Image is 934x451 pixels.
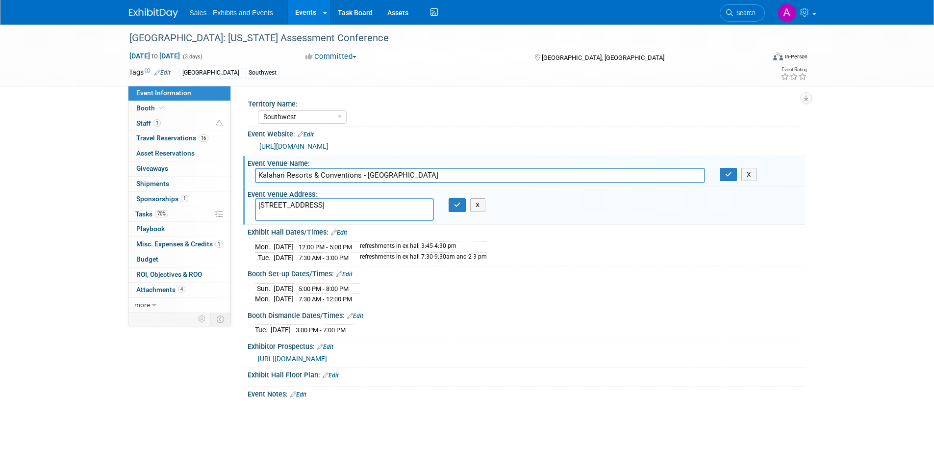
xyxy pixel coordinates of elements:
[136,286,185,293] span: Attachments
[354,241,487,252] td: refreshments in ex hall 3:45-4:30 pm
[136,149,195,157] span: Asset Reservations
[248,127,806,139] div: Event Website:
[347,313,363,319] a: Edit
[274,294,294,304] td: [DATE]
[179,68,242,78] div: [GEOGRAPHIC_DATA]
[136,119,161,127] span: Staff
[733,9,756,17] span: Search
[181,195,188,202] span: 1
[128,267,230,282] a: ROI, Objectives & ROO
[128,101,230,116] a: Booth
[299,285,349,292] span: 5:00 PM - 8:00 PM
[299,254,349,262] span: 7:30 AM - 3:00 PM
[248,387,806,399] div: Event Notes:
[248,266,806,279] div: Booth Set-up Dates/Times:
[136,104,166,112] span: Booth
[128,177,230,191] a: Shipments
[784,53,808,60] div: In-Person
[150,52,159,60] span: to
[128,298,230,313] a: more
[128,116,230,131] a: Staff1
[741,168,757,182] button: X
[128,237,230,252] a: Misc. Expenses & Credits1
[773,53,783,60] img: Format-Inperson.png
[128,146,230,161] a: Asset Reservations
[248,308,806,321] div: Booth Dismantle Dates/Times:
[778,3,796,22] img: Alianna Ortu
[154,69,171,76] a: Edit
[129,8,178,18] img: ExhibitDay
[178,286,185,293] span: 4
[720,4,765,22] a: Search
[248,156,806,168] div: Event Venue Name:
[290,391,306,398] a: Edit
[129,52,180,60] span: [DATE] [DATE]
[135,210,168,218] span: Tasks
[159,105,164,110] i: Booth reservation complete
[781,67,807,72] div: Event Rating
[136,195,188,203] span: Sponsorships
[255,241,274,252] td: Mon.
[129,67,171,79] td: Tags
[153,119,161,127] span: 1
[128,283,230,297] a: Attachments4
[134,301,150,309] span: more
[136,240,223,248] span: Misc. Expenses & Credits
[136,180,169,187] span: Shipments
[190,9,273,17] span: Sales - Exhibits and Events
[126,29,750,47] div: [GEOGRAPHIC_DATA]: [US_STATE] Assessment Conference
[258,355,327,363] a: [URL][DOMAIN_NAME]
[136,164,168,172] span: Giveaways
[317,344,333,350] a: Edit
[248,97,801,109] div: Territory Name:
[255,325,271,335] td: Tue.
[128,131,230,146] a: Travel Reservations16
[255,294,274,304] td: Mon.
[248,225,806,238] div: Exhibit Hall Dates/Times:
[248,339,806,352] div: Exhibitor Prospectus:
[302,52,360,62] button: Committed
[194,313,211,325] td: Personalize Event Tab Strip
[128,222,230,237] a: Playbook
[336,271,353,278] a: Edit
[274,241,294,252] td: [DATE]
[215,240,223,248] span: 1
[255,283,274,294] td: Sun.
[128,161,230,176] a: Giveaways
[248,187,806,199] div: Event Venue Address:
[299,295,352,303] span: 7:30 AM - 12:00 PM
[199,134,208,142] span: 16
[136,225,165,233] span: Playbook
[128,252,230,267] a: Budget
[271,325,291,335] td: [DATE]
[323,372,339,379] a: Edit
[136,270,202,278] span: ROI, Objectives & ROO
[296,326,346,334] span: 3:00 PM - 7:00 PM
[470,198,485,212] button: X
[299,243,352,251] span: 12:00 PM - 5:00 PM
[128,207,230,222] a: Tasks70%
[216,119,223,128] span: Potential Scheduling Conflict -- at least one attendee is tagged in another overlapping event.
[155,210,168,217] span: 70%
[246,68,279,78] div: Southwest
[274,252,294,263] td: [DATE]
[128,86,230,101] a: Event Information
[255,252,274,263] td: Tue.
[136,89,191,97] span: Event Information
[274,283,294,294] td: [DATE]
[248,368,806,380] div: Exhibit Hall Floor Plan:
[136,134,208,142] span: Travel Reservations
[298,131,314,138] a: Edit
[210,313,230,325] td: Toggle Event Tabs
[136,255,158,263] span: Budget
[331,229,347,236] a: Edit
[182,53,202,60] span: (3 days)
[542,54,664,61] span: [GEOGRAPHIC_DATA], [GEOGRAPHIC_DATA]
[259,142,328,150] a: [URL][DOMAIN_NAME]
[354,252,487,263] td: refreshments in ex hall 7:30-9:30am and 2-3 pm
[128,192,230,207] a: Sponsorships1
[707,51,808,66] div: Event Format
